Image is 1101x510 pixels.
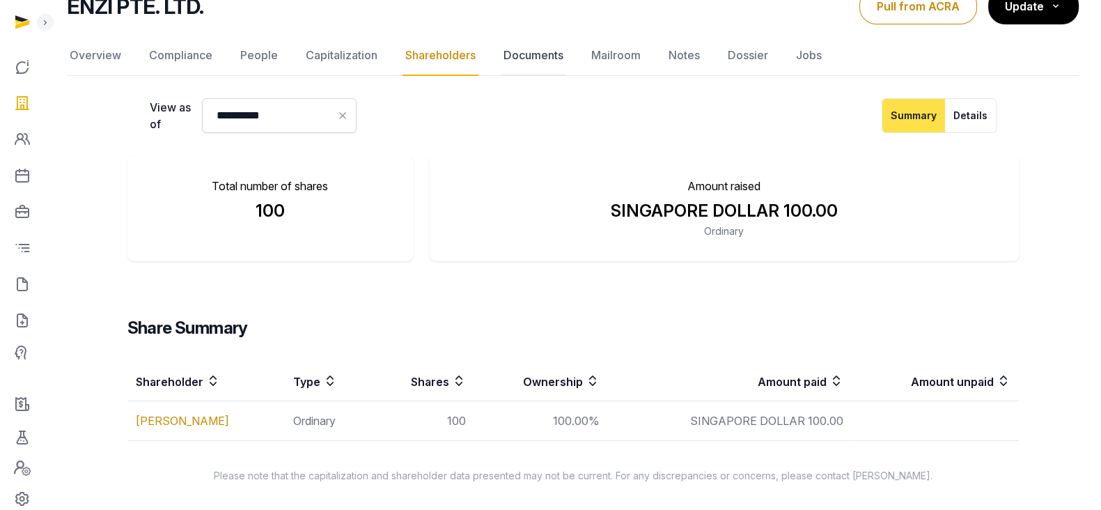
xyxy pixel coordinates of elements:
[127,362,285,401] th: Shareholder
[501,36,566,76] a: Documents
[67,36,124,76] a: Overview
[852,362,1018,401] th: Amount unpaid
[690,414,843,428] span: SINGAPORE DOLLAR 100.00
[474,362,608,401] th: Ownership
[285,362,372,401] th: Type
[945,98,997,133] button: Details
[793,36,825,76] a: Jobs
[588,36,643,76] a: Mailroom
[704,225,744,237] span: Ordinary
[611,201,838,221] span: SINGAPORE DOLLAR 100.00
[150,200,391,222] div: 100
[67,36,1079,76] nav: Tabs
[136,414,229,428] a: [PERSON_NAME]
[150,178,391,194] p: Total number of shares
[202,98,357,133] input: Datepicker input
[608,362,852,401] th: Amount paid
[882,98,946,133] button: Summary
[452,178,996,194] p: Amount raised
[150,99,191,132] label: View as of
[285,401,372,441] td: Ordinary
[666,36,703,76] a: Notes
[725,36,771,76] a: Dossier
[127,317,1019,339] h3: Share Summary
[237,36,281,76] a: People
[105,469,1041,483] p: Please note that the capitalization and shareholder data presented may not be current. For any di...
[146,36,215,76] a: Compliance
[474,401,608,441] td: 100.00%
[372,401,475,441] td: 100
[372,362,475,401] th: Shares
[403,36,478,76] a: Shareholders
[303,36,380,76] a: Capitalization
